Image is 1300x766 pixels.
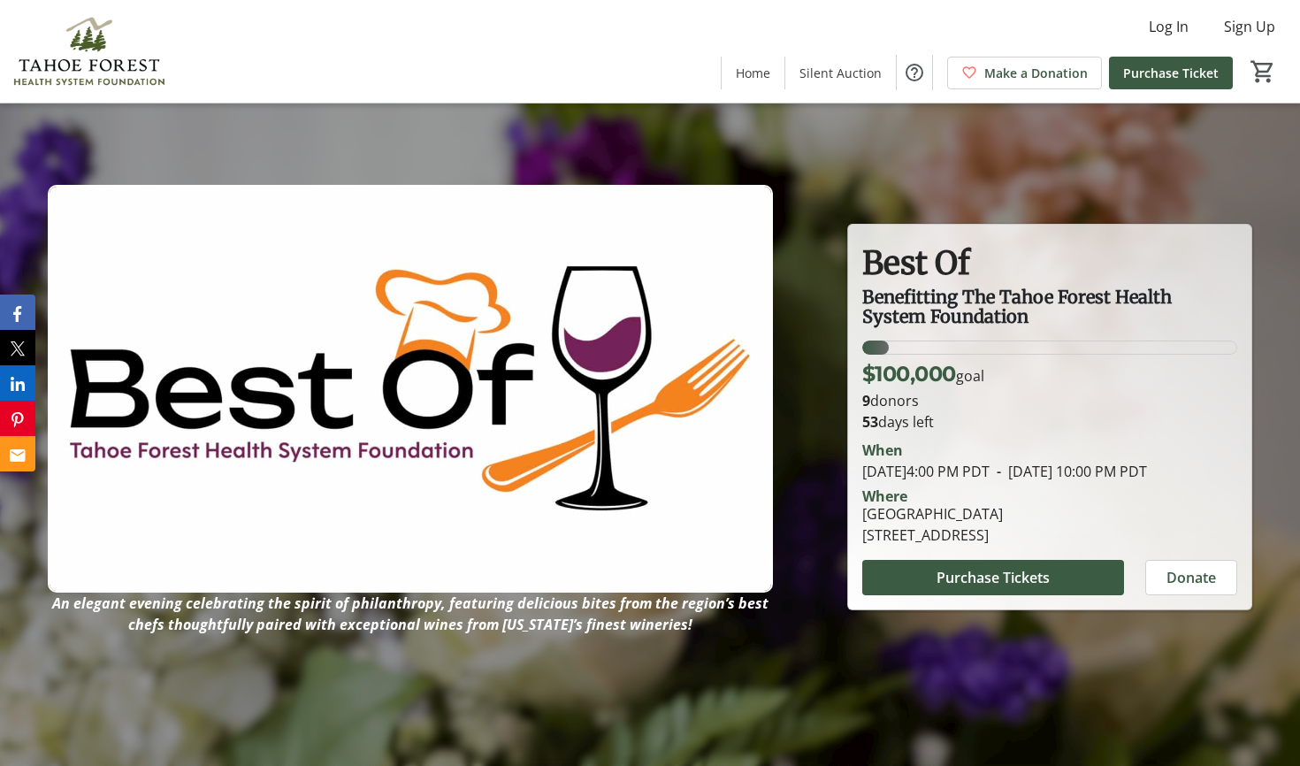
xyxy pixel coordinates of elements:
[897,55,932,90] button: Help
[1145,560,1237,595] button: Donate
[990,462,1008,481] span: -
[1224,16,1275,37] span: Sign Up
[862,243,970,283] strong: Best Of
[862,560,1124,595] button: Purchase Tickets
[799,64,882,82] span: Silent Auction
[862,361,956,387] span: $100,000
[984,64,1088,82] span: Make a Donation
[990,462,1147,481] span: [DATE] 10:00 PM PDT
[862,489,907,503] div: Where
[52,594,769,634] em: An elegant evening celebrating the spirit of philanthropy, featuring delicious bites from the reg...
[862,503,1003,525] div: [GEOGRAPHIC_DATA]
[785,57,896,89] a: Silent Auction
[862,358,984,390] p: goal
[862,390,1237,411] p: donors
[722,57,784,89] a: Home
[1123,64,1219,82] span: Purchase Ticket
[48,185,772,593] img: Campaign CTA Media Photo
[862,412,878,432] span: 53
[862,440,903,461] div: When
[862,525,1003,546] div: [STREET_ADDRESS]
[1166,567,1216,588] span: Donate
[862,462,990,481] span: [DATE] 4:00 PM PDT
[862,391,870,410] b: 9
[1135,12,1203,41] button: Log In
[937,567,1050,588] span: Purchase Tickets
[1210,12,1289,41] button: Sign Up
[862,341,1237,355] div: 7.000000000000001% of fundraising goal reached
[1149,16,1189,37] span: Log In
[736,64,770,82] span: Home
[947,57,1102,89] a: Make a Donation
[862,286,1176,327] span: Benefitting The Tahoe Forest Health System Foundation
[862,411,1237,433] p: days left
[1247,56,1279,88] button: Cart
[1109,57,1233,89] a: Purchase Ticket
[11,7,168,96] img: Tahoe Forest Health System Foundation's Logo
